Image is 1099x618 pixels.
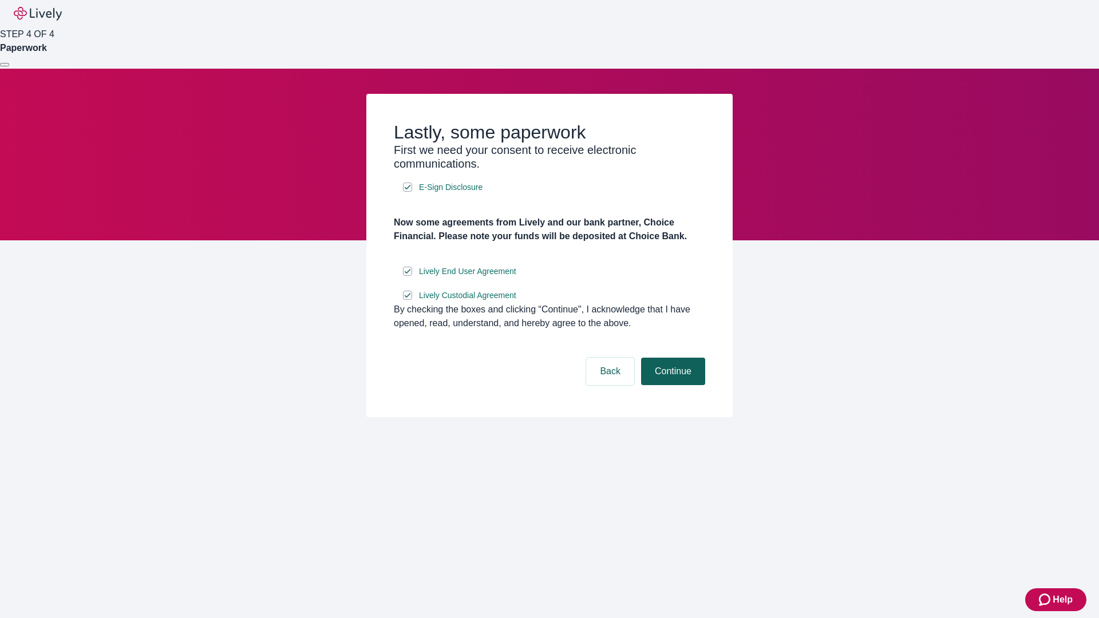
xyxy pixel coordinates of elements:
span: Lively End User Agreement [419,266,516,278]
a: e-sign disclosure document [417,288,519,303]
button: Continue [641,358,705,385]
div: By checking the boxes and clicking “Continue", I acknowledge that I have opened, read, understand... [394,303,705,330]
span: Lively Custodial Agreement [419,290,516,302]
span: Help [1053,593,1073,607]
a: e-sign disclosure document [417,180,485,195]
h3: First we need your consent to receive electronic communications. [394,143,705,171]
button: Back [586,358,634,385]
span: E-Sign Disclosure [419,181,483,193]
button: Zendesk support iconHelp [1025,588,1086,611]
h2: Lastly, some paperwork [394,121,705,143]
a: e-sign disclosure document [417,264,519,279]
svg: Zendesk support icon [1039,593,1053,607]
h4: Now some agreements from Lively and our bank partner, Choice Financial. Please note your funds wi... [394,216,705,243]
img: Lively [14,7,62,21]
